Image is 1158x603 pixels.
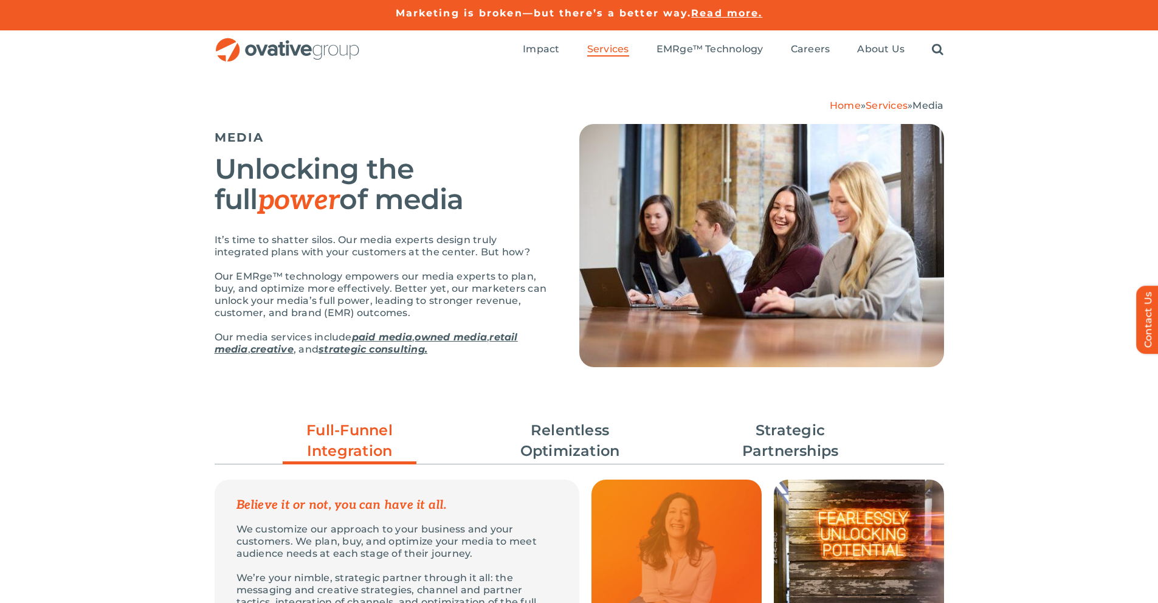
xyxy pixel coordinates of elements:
[215,270,549,319] p: Our EMRge™ technology empowers our media experts to plan, buy, and optimize more effectively. Bet...
[283,420,416,467] a: Full-Funnel Integration
[236,499,557,511] p: Believe it or not, you can have it all.
[236,523,557,560] p: We customize our approach to your business and your customers. We plan, buy, and optimize your me...
[352,331,412,343] a: paid media
[215,331,549,356] p: Our media services include , , , , and
[258,184,340,218] em: power
[215,130,549,145] h5: MEDIA
[215,331,518,355] a: retail media
[830,100,861,111] a: Home
[215,234,549,258] p: It’s time to shatter silos. Our media experts design truly integrated plans with your customers a...
[415,331,487,343] a: owned media
[932,43,943,57] a: Search
[215,414,944,467] ul: Post Filters
[723,420,857,461] a: Strategic Partnerships
[912,100,943,111] span: Media
[587,43,629,55] span: Services
[791,43,830,57] a: Careers
[503,420,637,461] a: Relentless Optimization
[866,100,908,111] a: Services
[791,43,830,55] span: Careers
[830,100,944,111] span: » »
[523,43,559,57] a: Impact
[215,154,549,216] h2: Unlocking the full of media
[857,43,905,55] span: About Us
[215,36,360,48] a: OG_Full_horizontal_RGB
[579,124,944,367] img: Media – Hero
[657,43,763,57] a: EMRge™ Technology
[319,343,427,355] a: strategic consulting.
[523,30,943,69] nav: Menu
[657,43,763,55] span: EMRge™ Technology
[587,43,629,57] a: Services
[523,43,559,55] span: Impact
[857,43,905,57] a: About Us
[691,7,762,19] a: Read more.
[396,7,692,19] a: Marketing is broken—but there’s a better way.
[250,343,294,355] a: creative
